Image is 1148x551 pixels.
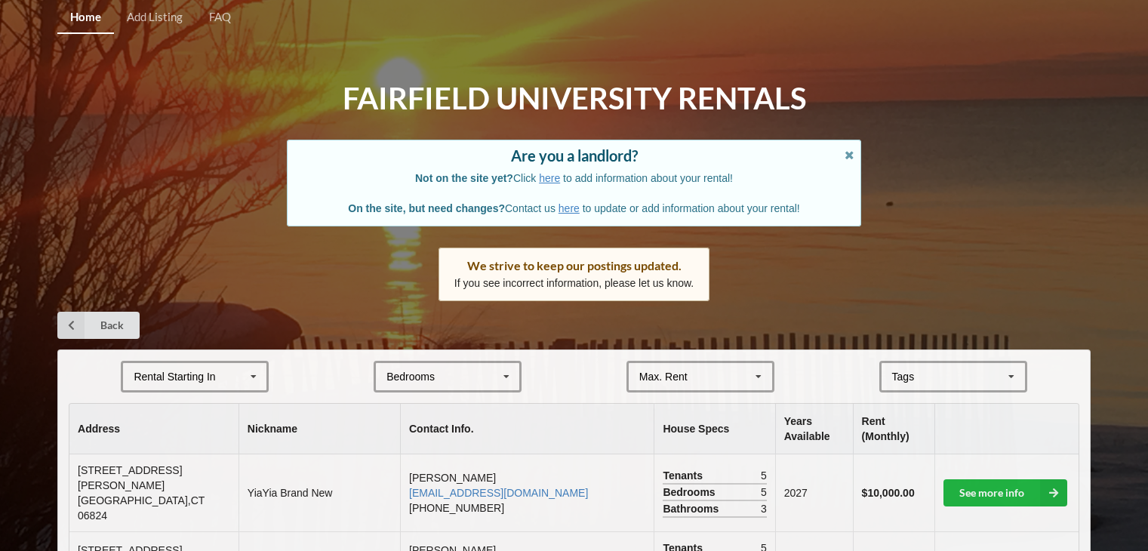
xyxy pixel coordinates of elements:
[663,485,719,500] span: Bedrooms
[348,202,799,214] span: Contact us to update or add information about your rental!
[239,454,400,531] td: YiaYia Brand New
[400,404,654,454] th: Contact Info.
[343,79,806,118] h1: Fairfield University Rentals
[78,464,182,491] span: [STREET_ADDRESS][PERSON_NAME]
[761,485,767,500] span: 5
[454,275,694,291] p: If you see incorrect information, please let us know.
[303,148,845,163] div: Are you a landlord?
[559,202,580,214] a: here
[57,312,140,339] a: Back
[888,368,937,386] div: Tags
[57,2,114,34] a: Home
[943,479,1067,506] a: See more info
[663,468,706,483] span: Tenants
[663,501,722,516] span: Bathrooms
[761,501,767,516] span: 3
[134,371,215,382] div: Rental Starting In
[386,371,435,382] div: Bedrooms
[400,454,654,531] td: [PERSON_NAME] [PHONE_NUMBER]
[114,2,195,34] a: Add Listing
[654,404,774,454] th: House Specs
[196,2,244,34] a: FAQ
[69,404,239,454] th: Address
[348,202,505,214] b: On the site, but need changes?
[415,172,513,184] b: Not on the site yet?
[862,487,915,499] b: $10,000.00
[853,404,935,454] th: Rent (Monthly)
[409,487,588,499] a: [EMAIL_ADDRESS][DOMAIN_NAME]
[775,454,853,531] td: 2027
[78,494,205,522] span: [GEOGRAPHIC_DATA] , CT 06824
[415,172,733,184] span: Click to add information about your rental!
[761,468,767,483] span: 5
[539,172,560,184] a: here
[639,371,688,382] div: Max. Rent
[239,404,400,454] th: Nickname
[775,404,853,454] th: Years Available
[454,258,694,273] div: We strive to keep our postings updated.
